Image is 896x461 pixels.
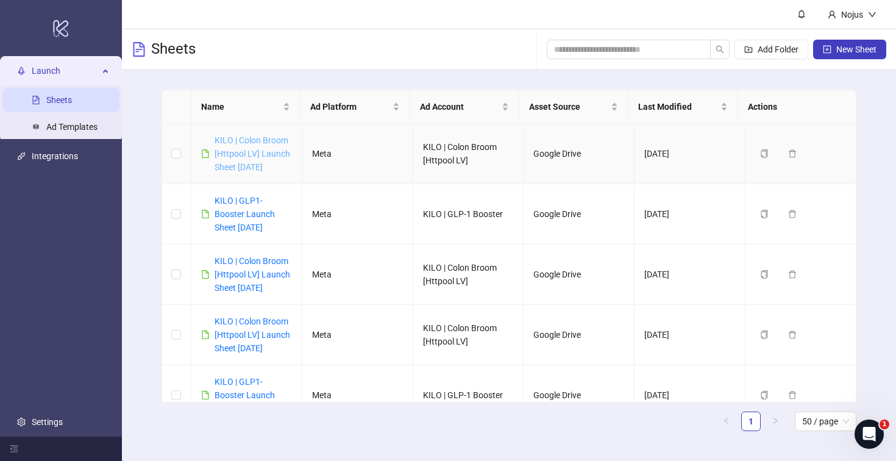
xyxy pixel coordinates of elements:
[716,45,724,54] span: search
[310,100,389,113] span: Ad Platform
[413,305,524,365] td: KILO | Colon Broom [Httpool LV]
[32,59,99,83] span: Launch
[302,124,413,184] td: Meta
[836,8,868,21] div: Nojus
[788,391,797,399] span: delete
[760,210,769,218] span: copy
[760,331,769,339] span: copy
[32,151,78,161] a: Integrations
[802,412,849,431] span: 50 / page
[836,45,876,54] span: New Sheet
[766,412,785,431] li: Next Page
[772,417,779,424] span: right
[788,270,797,279] span: delete
[413,184,524,245] td: KILO | GLP-1 Booster
[420,100,499,113] span: Ad Account
[132,42,146,57] span: file-text
[201,391,210,399] span: file
[201,149,210,158] span: file
[201,210,210,218] span: file
[215,316,290,353] a: KILO | Colon Broom [Httpool LV] Launch Sheet [DATE]
[758,45,798,54] span: Add Folder
[46,122,98,132] a: Ad Templates
[628,90,738,124] th: Last Modified
[868,10,876,19] span: down
[524,184,635,245] td: Google Drive
[738,90,847,124] th: Actions
[823,45,831,54] span: plus-square
[828,10,836,19] span: user
[635,245,745,305] td: [DATE]
[635,124,745,184] td: [DATE]
[760,270,769,279] span: copy
[880,420,889,429] span: 1
[635,184,745,245] td: [DATE]
[788,331,797,339] span: delete
[635,365,745,426] td: [DATE]
[744,45,753,54] span: folder-add
[529,100,608,113] span: Asset Source
[191,90,300,124] th: Name
[717,412,736,431] button: left
[788,210,797,218] span: delete
[302,305,413,365] td: Meta
[151,40,196,59] h3: Sheets
[524,305,635,365] td: Google Drive
[215,256,290,293] a: KILO | Colon Broom [Httpool LV] Launch Sheet [DATE]
[795,412,856,431] div: Page Size
[524,245,635,305] td: Google Drive
[413,124,524,184] td: KILO | Colon Broom [Httpool LV]
[741,412,761,431] li: 1
[760,149,769,158] span: copy
[17,66,26,75] span: rocket
[813,40,886,59] button: New Sheet
[734,40,808,59] button: Add Folder
[302,245,413,305] td: Meta
[215,135,290,172] a: KILO | Colon Broom [Httpool LV] Launch Sheet [DATE]
[788,149,797,158] span: delete
[413,365,524,426] td: KILO | GLP-1 Booster
[524,365,635,426] td: Google Drive
[413,245,524,305] td: KILO | Colon Broom [Httpool LV]
[519,90,628,124] th: Asset Source
[300,90,410,124] th: Ad Platform
[32,417,63,427] a: Settings
[201,100,280,113] span: Name
[302,184,413,245] td: Meta
[10,445,18,453] span: menu-fold
[797,10,806,18] span: bell
[742,412,760,431] a: 1
[635,305,745,365] td: [DATE]
[46,95,72,105] a: Sheets
[410,90,519,124] th: Ad Account
[201,270,210,279] span: file
[638,100,717,113] span: Last Modified
[201,331,210,339] span: file
[855,420,884,449] iframe: Intercom live chat
[717,412,736,431] li: Previous Page
[723,417,730,424] span: left
[302,365,413,426] td: Meta
[215,377,275,413] a: KILO | GLP1-Booster Launch Sheet [DATE]
[766,412,785,431] button: right
[215,196,275,232] a: KILO | GLP1-Booster Launch Sheet [DATE]
[524,124,635,184] td: Google Drive
[760,391,769,399] span: copy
